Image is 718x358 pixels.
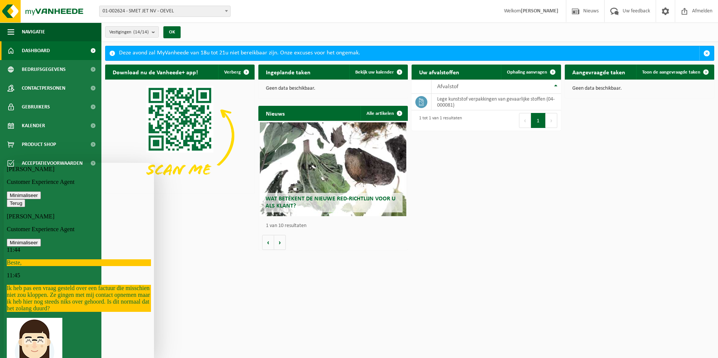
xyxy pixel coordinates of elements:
button: Volgende [274,235,286,250]
img: Download de VHEPlus App [105,80,255,192]
span: Acceptatievoorwaarden [22,154,83,173]
div: Deze avond zal MyVanheede van 18u tot 21u niet bereikbaar zijn. Onze excuses voor het ongemak. [119,46,699,60]
span: Product Shop [22,135,56,154]
a: Bekijk uw kalender [349,65,407,80]
a: Ophaling aanvragen [501,65,560,80]
td: lege kunststof verpakkingen van gevaarlijke stoffen (04-000081) [431,94,561,110]
count: (14/14) [133,30,149,35]
h2: Aangevraagde taken [565,65,633,79]
strong: [PERSON_NAME] [521,8,558,14]
span: Bedrijfsgegevens [22,60,66,79]
iframe: chat widget [4,163,154,358]
span: Toon de aangevraagde taken [642,70,700,75]
h2: Nieuws [258,106,292,120]
a: Toon de aangevraagde taken [636,65,713,80]
span: Bekijk uw kalender [355,70,394,75]
span: 01-002624 - SMET JET NV - OEVEL [100,6,230,17]
span: Ophaling aanvragen [507,70,547,75]
button: Verberg [218,65,254,80]
p: 1 van 10 resultaten [266,223,404,229]
button: OK [163,26,181,38]
div: 1 tot 1 van 1 resultaten [415,112,462,129]
a: Wat betekent de nieuwe RED-richtlijn voor u als klant? [260,122,406,216]
img: Profielafbeelding agent [3,155,59,211]
span: Vestigingen [109,27,149,38]
span: Verberg [224,70,241,75]
h2: Download nu de Vanheede+ app! [105,65,205,79]
span: Gebruikers [22,98,50,116]
h2: Uw afvalstoffen [412,65,467,79]
span: Navigatie [22,23,45,41]
span: Contactpersonen [22,79,65,98]
p: Geen data beschikbaar. [572,86,707,91]
span: Wat betekent de nieuwe RED-richtlijn voor u als klant? [265,196,395,209]
button: Previous [519,113,531,128]
h2: Ingeplande taken [258,65,318,79]
button: 1 [531,113,546,128]
button: Vestigingen(14/14) [105,26,159,38]
button: Next [546,113,557,128]
p: Geen data beschikbaar. [266,86,400,91]
span: Kalender [22,116,45,135]
span: Afvalstof [437,84,459,90]
span: Dashboard [22,41,50,60]
a: Alle artikelen [361,106,407,121]
button: Vorige [262,235,274,250]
